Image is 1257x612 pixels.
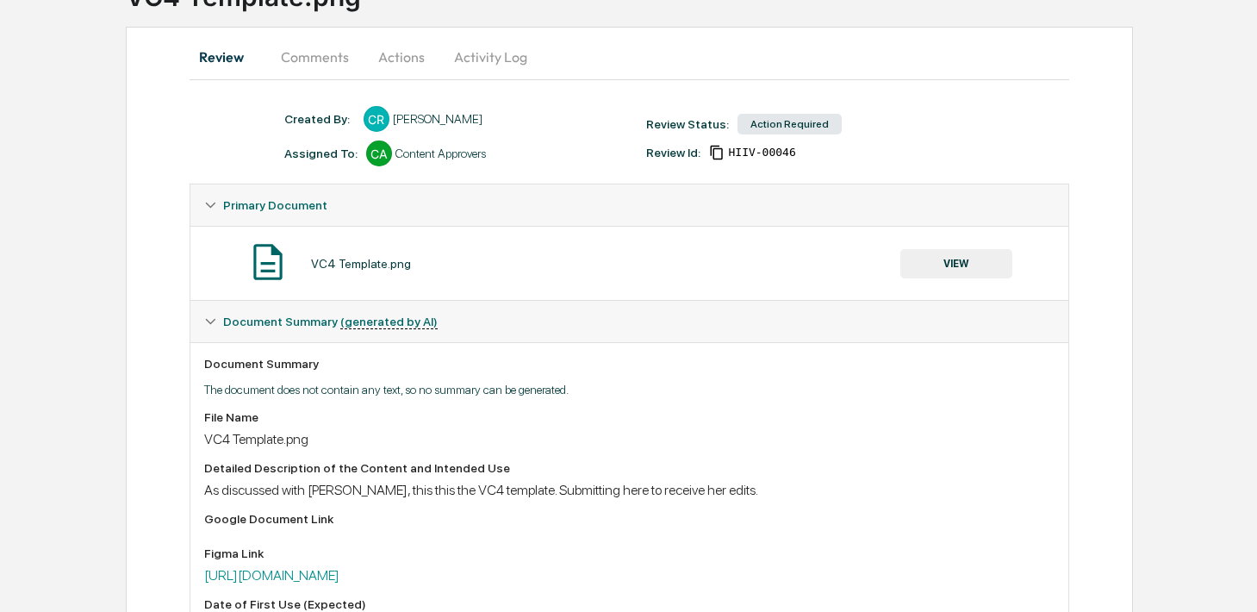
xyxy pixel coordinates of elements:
div: secondary tabs example [190,36,1069,78]
div: Action Required [737,114,842,134]
div: Date of First Use (Expected) [204,597,1055,611]
div: Google Document Link [204,512,1055,526]
button: Activity Log [440,36,541,78]
button: Comments [267,36,363,78]
span: Document Summary [223,315,438,328]
a: [URL][DOMAIN_NAME] [204,567,339,584]
button: Actions [363,36,440,78]
div: Figma Link [204,546,1055,560]
span: Primary Document [223,198,327,212]
img: Document Icon [246,240,289,284]
div: Content Approvers [395,147,486,160]
div: [PERSON_NAME] [393,112,482,126]
button: Review [190,36,267,78]
div: Assigned To: [284,147,358,160]
u: (generated by AI) [340,315,438,329]
div: VC4 Template.png [204,431,1055,447]
div: CA [366,141,392,166]
div: As discussed with [PERSON_NAME], this this the VC4 template. Submitting here to receive her edits. [204,482,1055,498]
div: Document Summary [204,357,1055,371]
button: VIEW [900,249,1012,278]
div: CR [364,106,389,132]
div: Document Summary (generated by AI) [190,301,1068,342]
div: VC4 Template.png [311,257,411,271]
div: Created By: ‎ ‎ [284,112,355,126]
div: Primary Document [190,226,1068,300]
p: The document does not contain any text, so no summary can be generated. [204,383,1055,397]
div: Detailed Description of the Content and Intended Use [204,461,1055,475]
span: 654a4b26-ddb5-4b20-91a3-cbe8bcd4a2d6 [728,146,795,159]
div: Review Status: [646,117,729,131]
div: Review Id: [646,146,700,159]
div: File Name [204,410,1055,424]
div: Primary Document [190,184,1068,226]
